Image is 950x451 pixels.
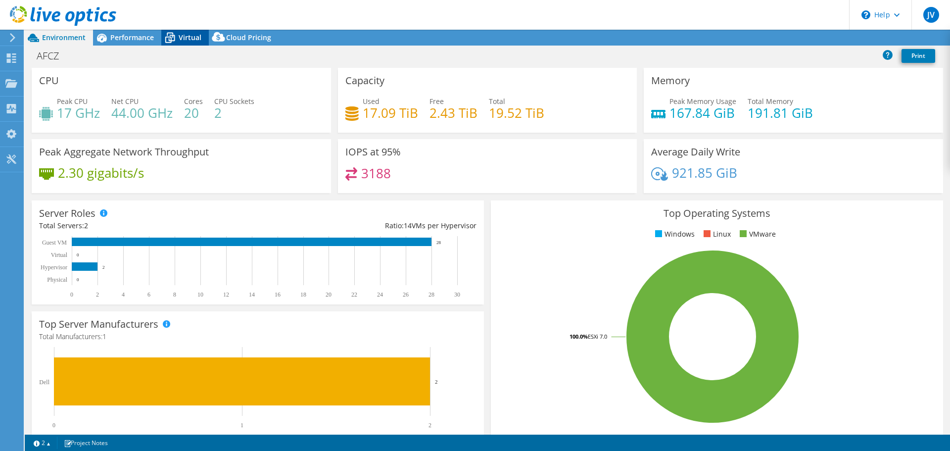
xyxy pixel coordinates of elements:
[173,291,176,298] text: 8
[57,437,115,449] a: Project Notes
[39,379,49,386] text: Dell
[672,167,737,178] h4: 921.85 GiB
[39,331,476,342] h4: Total Manufacturers:
[41,264,67,271] text: Hypervisor
[748,97,793,106] span: Total Memory
[96,291,99,298] text: 2
[275,291,281,298] text: 16
[345,147,401,157] h3: IOPS at 95%
[428,291,434,298] text: 28
[102,332,106,341] span: 1
[701,229,731,240] li: Linux
[429,107,477,118] h4: 2.43 TiB
[42,33,86,42] span: Environment
[39,75,59,86] h3: CPU
[179,33,201,42] span: Virtual
[57,107,100,118] h4: 17 GHz
[39,220,258,231] div: Total Servers:
[111,97,139,106] span: Net CPU
[748,107,813,118] h4: 191.81 GiB
[651,75,690,86] h3: Memory
[39,319,158,330] h3: Top Server Manufacturers
[39,147,209,157] h3: Peak Aggregate Network Throughput
[363,107,418,118] h4: 17.09 TiB
[258,220,476,231] div: Ratio: VMs per Hypervisor
[361,168,391,179] h4: 3188
[861,10,870,19] svg: \n
[345,75,384,86] h3: Capacity
[923,7,939,23] span: JV
[184,97,203,106] span: Cores
[32,50,75,61] h1: AFCZ
[111,107,173,118] h4: 44.00 GHz
[57,97,88,106] span: Peak CPU
[110,33,154,42] span: Performance
[377,291,383,298] text: 24
[403,291,409,298] text: 26
[52,422,55,429] text: 0
[27,437,57,449] a: 2
[429,97,444,106] span: Free
[77,252,79,257] text: 0
[489,97,505,106] span: Total
[351,291,357,298] text: 22
[240,422,243,429] text: 1
[428,422,431,429] text: 2
[454,291,460,298] text: 30
[122,291,125,298] text: 4
[58,167,144,178] h4: 2.30 gigabits/s
[902,49,935,63] a: Print
[184,107,203,118] h4: 20
[326,291,332,298] text: 20
[489,107,544,118] h4: 19.52 TiB
[77,277,79,282] text: 0
[84,221,88,230] span: 2
[226,33,271,42] span: Cloud Pricing
[300,291,306,298] text: 18
[498,208,936,219] h3: Top Operating Systems
[363,97,380,106] span: Used
[51,251,68,258] text: Virtual
[249,291,255,298] text: 14
[651,147,740,157] h3: Average Daily Write
[570,333,588,340] tspan: 100.0%
[404,221,412,230] span: 14
[737,229,776,240] li: VMware
[669,97,736,106] span: Peak Memory Usage
[436,240,441,245] text: 28
[435,379,438,385] text: 2
[102,265,105,270] text: 2
[42,239,67,246] text: Guest VM
[653,229,695,240] li: Windows
[588,333,607,340] tspan: ESXi 7.0
[669,107,736,118] h4: 167.84 GiB
[223,291,229,298] text: 12
[70,291,73,298] text: 0
[214,107,254,118] h4: 2
[214,97,254,106] span: CPU Sockets
[47,276,67,283] text: Physical
[39,208,95,219] h3: Server Roles
[197,291,203,298] text: 10
[147,291,150,298] text: 6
